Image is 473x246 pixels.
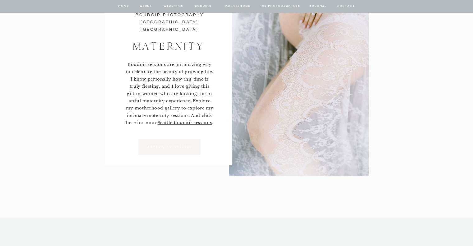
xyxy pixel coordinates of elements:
[125,61,214,132] p: Boudoir sessions are an amazing way to celebrate the beauty of growing life. I know personally ho...
[336,3,356,9] a: contact
[195,3,212,9] a: BOUDOIR
[141,144,198,150] a: Maternity gallery
[260,3,300,9] a: for photographers
[123,39,214,56] h3: Maternity
[118,3,130,9] a: home
[163,3,184,9] a: Weddings
[158,120,212,125] a: Seattle boudoir sessions
[130,12,210,18] h2: Boudoir Photography [GEOGRAPHIC_DATA] [GEOGRAPHIC_DATA]
[140,3,153,9] a: about
[308,3,328,9] a: journal
[225,3,250,9] a: Motherhood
